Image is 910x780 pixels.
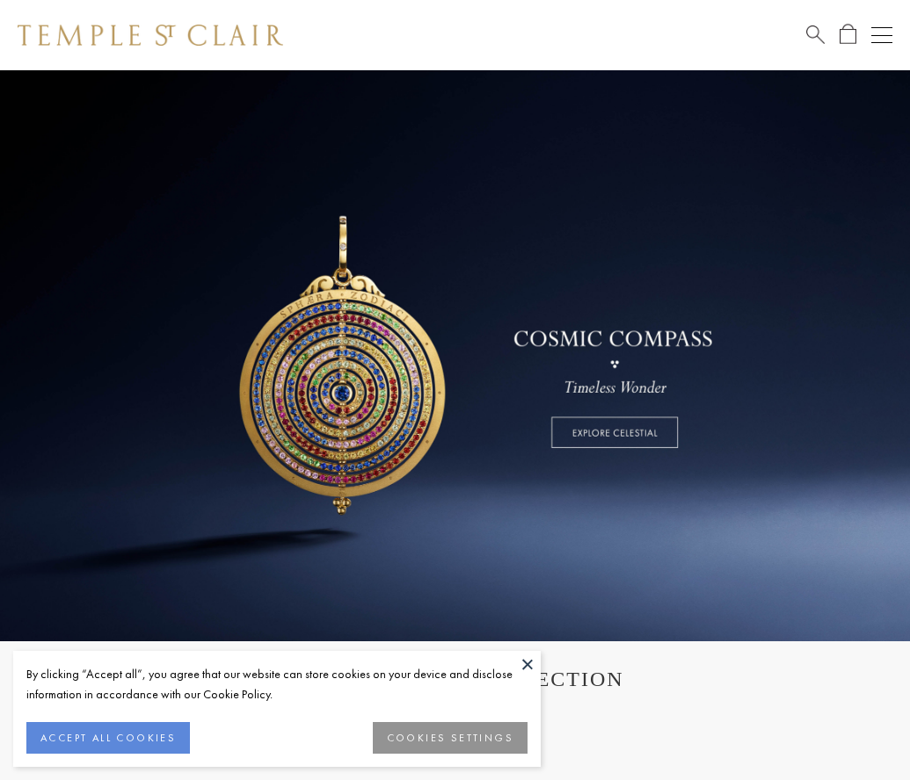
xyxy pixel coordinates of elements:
button: ACCEPT ALL COOKIES [26,722,190,754]
a: Search [806,24,825,46]
div: By clicking “Accept all”, you agree that our website can store cookies on your device and disclos... [26,664,528,704]
a: Open Shopping Bag [840,24,856,46]
button: COOKIES SETTINGS [373,722,528,754]
img: Temple St. Clair [18,25,283,46]
button: Open navigation [871,25,892,46]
